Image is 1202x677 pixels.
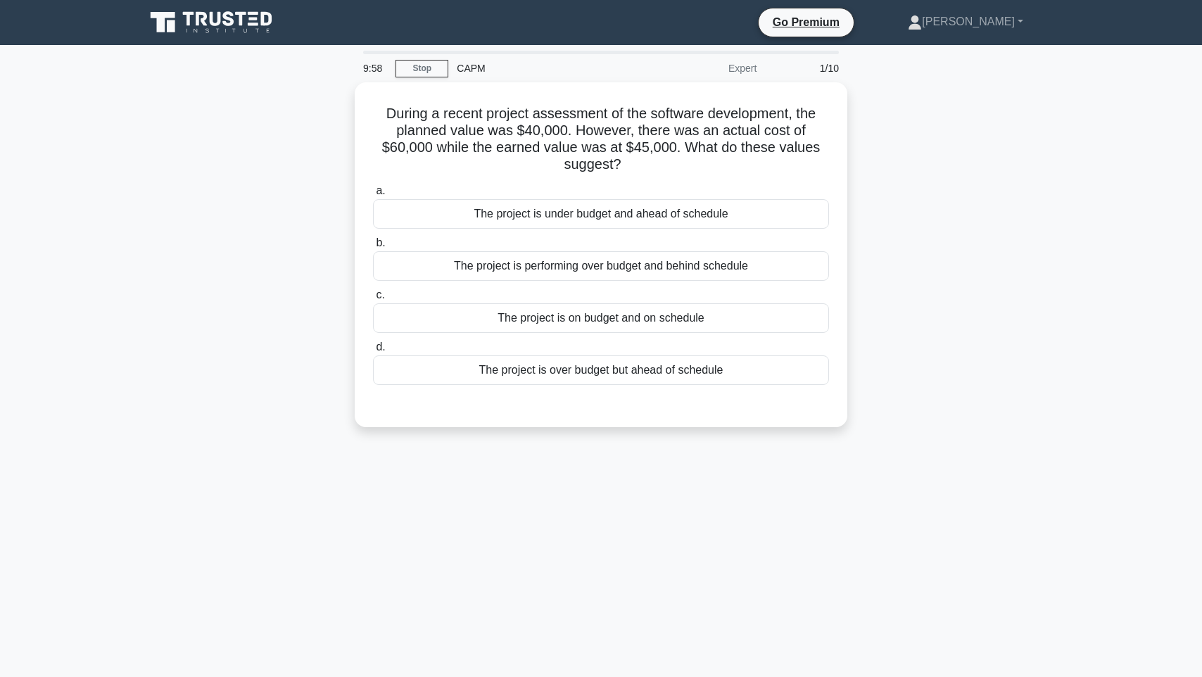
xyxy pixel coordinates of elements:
span: b. [376,236,385,248]
div: The project is performing over budget and behind schedule [373,251,829,281]
div: 9:58 [355,54,396,82]
div: The project is on budget and on schedule [373,303,829,333]
span: a. [376,184,385,196]
div: The project is under budget and ahead of schedule [373,199,829,229]
span: c. [376,289,384,300]
div: CAPM [448,54,642,82]
a: Stop [396,60,448,77]
a: Go Premium [764,13,848,31]
h5: During a recent project assessment of the software development, the planned value was $40,000. Ho... [372,105,830,174]
a: [PERSON_NAME] [874,8,1057,36]
div: 1/10 [765,54,847,82]
div: The project is over budget but ahead of schedule [373,355,829,385]
span: d. [376,341,385,353]
div: Expert [642,54,765,82]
